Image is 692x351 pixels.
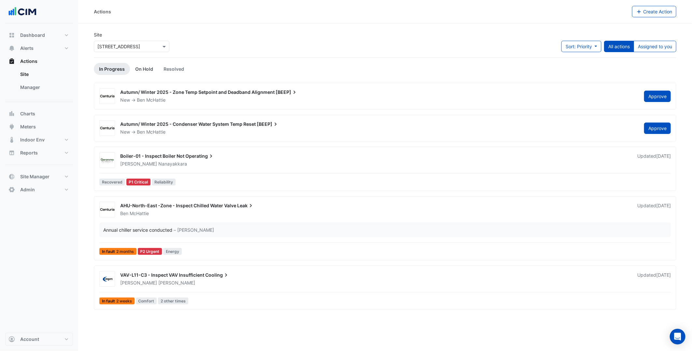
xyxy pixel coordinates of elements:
span: Site Manager [20,173,50,180]
span: Leak [237,202,254,209]
button: Actions [5,55,73,68]
app-icon: Dashboard [8,32,15,38]
button: Alerts [5,42,73,55]
label: Site [94,31,102,38]
span: Meters [20,124,36,130]
span: Dashboard [20,32,45,38]
span: McHattie [130,210,149,217]
app-icon: Alerts [8,45,15,51]
button: Account [5,333,73,346]
span: [PERSON_NAME] [120,280,157,285]
span: Reliability [152,179,176,185]
span: Energy [163,248,182,255]
app-icon: Indoor Env [8,137,15,143]
span: -> [131,129,136,135]
span: Mon 04-Aug-2025 11:45 AEST [656,272,671,278]
span: Operating [185,153,214,159]
a: On Hold [130,63,158,75]
app-icon: Site Manager [8,173,15,180]
span: [BEEP] [257,121,279,127]
button: Dashboard [5,29,73,42]
div: Updated [637,202,671,217]
img: Geronimo Advisory [100,157,115,164]
button: Approve [644,123,671,134]
span: 2 months [116,250,134,254]
span: -> [131,97,136,103]
span: Ben [137,97,145,103]
img: Centuria [100,125,115,132]
span: In fault [99,248,137,255]
app-icon: Charts [8,110,15,117]
button: Assigned to you [634,41,676,52]
div: P1 Critical [126,179,151,185]
app-icon: Actions [8,58,15,65]
div: Actions [5,68,73,96]
span: [PERSON_NAME] [120,161,157,167]
span: Cooling [205,272,229,278]
img: Centuria [100,93,115,100]
app-icon: Meters [8,124,15,130]
a: Resolved [158,63,189,75]
button: Sort: Priority [561,41,601,52]
span: Charts [20,110,35,117]
span: Sort: Priority [566,44,592,49]
span: Approve [648,125,667,131]
span: Nanayakkara [158,161,187,167]
span: 2 weeks [116,299,132,303]
button: Reports [5,146,73,159]
span: VAV-L11-C3 - Inspect VAV Insufficient [120,272,204,278]
span: Indoor Env [20,137,45,143]
a: Site [15,68,73,81]
span: AHU-North-East -Zone - Inspect Chilled Water Valve [120,203,236,208]
app-icon: Reports [8,150,15,156]
button: Site Manager [5,170,73,183]
span: Account [20,336,39,343]
button: Indoor Env [5,133,73,146]
button: Meters [5,120,73,133]
span: Autumn/ Winter 2025 - Condenser Water System Temp Reset [120,121,256,127]
img: Centuria [100,207,115,213]
span: [PERSON_NAME] [158,280,195,286]
button: Approve [644,91,671,102]
button: All actions [604,41,634,52]
span: Reports [20,150,38,156]
span: Autumn/ Winter 2025 - Zone Temp Setpoint and Deadband Alignment [120,89,275,95]
span: Alerts [20,45,34,51]
button: Admin [5,183,73,196]
span: Boiler-01 - Inspect Boiler Not [120,153,184,159]
div: Updated [637,272,671,286]
span: New [120,97,130,103]
button: Charts [5,107,73,120]
span: Approve [648,94,667,99]
div: Annual chiller service conducted [103,227,172,233]
div: Actions [94,8,111,15]
img: MPM [100,276,115,283]
span: McHattie [146,129,166,135]
img: Company Logo [8,5,37,18]
span: Ben [137,129,145,135]
div: P2 Urgent [138,248,162,255]
span: McHattie [146,97,166,103]
span: Fri 30-May-2025 12:02 AEST [656,203,671,208]
span: Comfort [136,298,157,304]
span: New [120,129,130,135]
span: 2 other times [158,298,188,304]
app-icon: Admin [8,186,15,193]
span: Ben [120,211,128,216]
span: Actions [20,58,37,65]
a: Manager [15,81,73,94]
span: Fri 30-May-2025 11:30 AEST [656,153,671,159]
span: – [PERSON_NAME] [174,227,214,233]
div: Updated [637,153,671,167]
span: Create Action [643,9,672,14]
span: Admin [20,186,35,193]
span: [BEEP] [276,89,298,95]
div: Open Intercom Messenger [670,329,685,344]
button: Create Action [632,6,677,17]
span: Recovered [99,179,125,185]
a: In Progress [94,63,130,75]
span: In fault [99,298,135,304]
